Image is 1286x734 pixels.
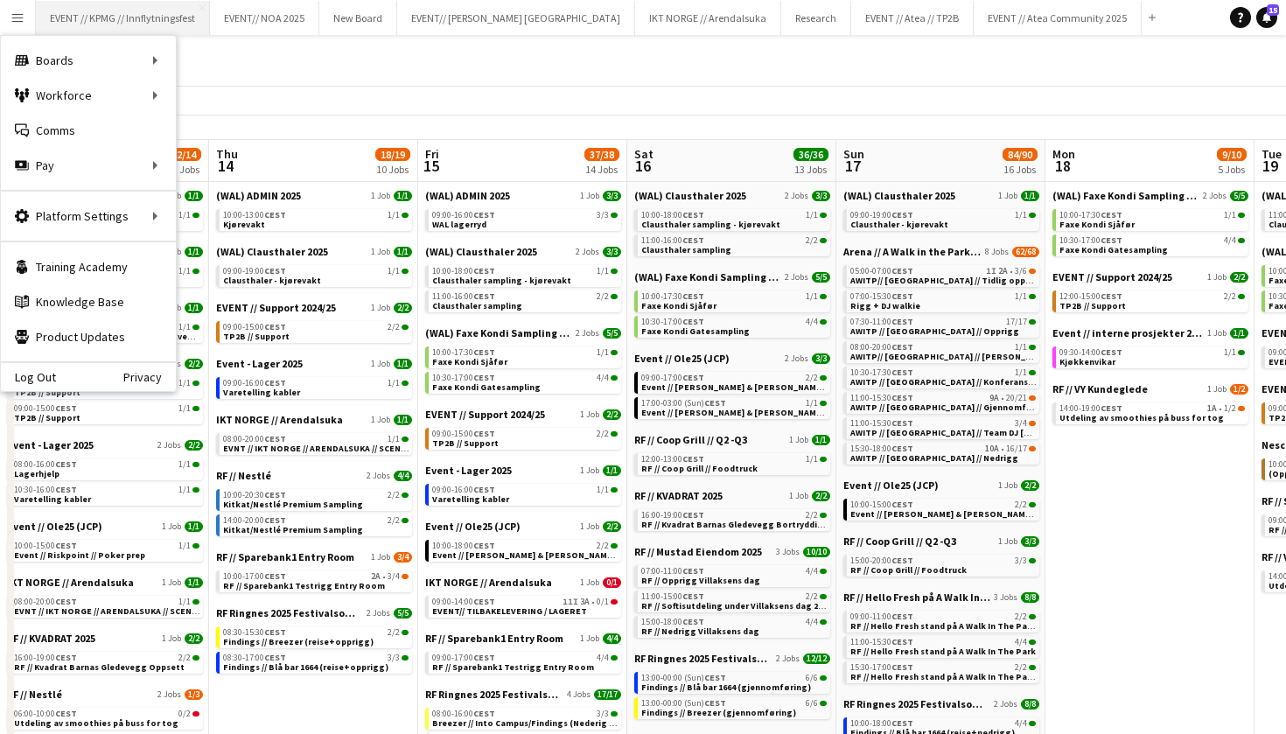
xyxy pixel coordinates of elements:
[1052,382,1248,395] a: RF // VY Kundeglede1 Job1/2
[850,367,1036,387] a: 10:30-17:30CEST1/1AWITP // [GEOGRAPHIC_DATA] // Konferansier
[1052,326,1248,339] a: Event // interne prosjekter 20251 Job1/1
[843,245,1039,479] div: Arena // A Walk in the Park 20258 Jobs62/6805:00-07:00CEST1I2A•3/6AWITP// [GEOGRAPHIC_DATA] // Ti...
[641,236,704,245] span: 11:00-16:00
[1059,348,1122,357] span: 09:30-14:00
[388,379,400,388] span: 1/1
[635,1,781,35] button: IKT NORGE // Arendalsuka
[1015,211,1027,220] span: 1/1
[1015,292,1027,301] span: 1/1
[1006,444,1027,453] span: 16/17
[432,346,618,367] a: 10:00-17:30CEST1/1Faxe Kondi Sjåfør
[425,326,621,408] div: (WAL) Faxe Kondi Sampling 20252 Jobs5/510:00-17:30CEST1/1Faxe Kondi Sjåfør10:30-17:00CEST4/4Faxe ...
[812,191,830,201] span: 3/3
[1052,382,1248,428] div: RF // VY Kundeglede1 Job1/214:00-19:00CEST1A•1/2Utdeling av smoothies på buss for tog
[223,377,409,397] a: 09:00-16:00CEST1/1Varetelling kabler
[682,290,704,302] span: CEST
[425,408,621,464] div: EVENT // Support 2024/251 Job2/209:00-15:00CEST2/2TP2B // Support
[806,399,818,408] span: 1/1
[891,392,913,403] span: CEST
[785,353,808,364] span: 2 Jobs
[785,272,808,283] span: 2 Jobs
[1101,402,1122,414] span: CEST
[216,357,303,370] span: Event - Lager 2025
[1052,189,1248,202] a: (WAL) Faxe Kondi Sampling 20252 Jobs5/5
[425,245,621,258] a: (WAL) Clausthaler 20252 Jobs3/3
[850,267,913,276] span: 05:00-07:00
[223,321,409,341] a: 09:00-15:00CEST2/2TP2B // Support
[641,372,827,392] a: 09:00-17:00CEST2/2Event // [PERSON_NAME] & [PERSON_NAME] 50 // Opprigg
[1021,191,1039,201] span: 1/1
[891,367,913,378] span: CEST
[603,191,621,201] span: 3/3
[394,247,412,257] span: 1/1
[223,219,265,230] span: Kjørevakt
[394,303,412,313] span: 2/2
[216,357,412,413] div: Event - Lager 20251 Job1/109:00-16:00CEST1/1Varetelling kabler
[891,290,913,302] span: CEST
[210,1,319,35] button: EVENT// NOA 2025
[216,301,412,314] a: EVENT // Support 2024/251 Job2/2
[850,325,1019,337] span: AWITP // Oslo // Opprigg
[319,1,397,35] button: New Board
[603,328,621,339] span: 5/5
[432,381,541,393] span: Faxe Kondi Gatesampling
[634,270,781,283] span: (WAL) Faxe Kondi Sampling 2025
[1224,348,1236,357] span: 1/1
[1052,326,1248,382] div: Event // interne prosjekter 20251 Job1/109:30-14:00CEST1/1Kjøkkenvikar
[641,244,731,255] span: Clausthaler sampling
[843,245,1039,258] a: Arena // A Walk in the Park 20258 Jobs62/68
[432,300,522,311] span: Clausthaler sampling
[641,397,827,417] a: 17:00-03:00 (Sun)CEST1/1Event // [PERSON_NAME] & [PERSON_NAME] 50 // Gjennomføring
[850,443,1036,463] a: 15:30-18:00CEST10A•16/17AWITP // [GEOGRAPHIC_DATA] // Nedrigg
[851,1,974,35] button: EVENT // Atea // TP2B
[216,189,412,245] div: (WAL) ADMIN 20251 Job1/110:00-13:00CEST1/1Kjørevakt
[1015,368,1027,377] span: 1/1
[843,189,1039,245] div: (WAL) Clausthaler 20251 Job1/109:00-19:00CEST1/1Clausthaler - kjørevakt
[634,189,830,270] div: (WAL) Clausthaler 20252 Jobs3/310:00-18:00CEST1/1Clausthaler sampling - kjørevakt11:00-16:00CEST2...
[1267,4,1279,16] span: 15
[850,209,1036,229] a: 09:00-19:00CEST1/1Clausthaler - kjørevakt
[1052,270,1172,283] span: EVENT // Support 2024/25
[974,1,1142,35] button: EVENT // Atea Community 2025
[641,407,910,418] span: Event // Guro & Nils 50 // Gjennomføring
[597,430,609,438] span: 2/2
[216,245,412,258] a: (WAL) Clausthaler 20251 Job1/1
[1006,318,1027,326] span: 17/17
[597,211,609,220] span: 3/3
[812,435,830,445] span: 1/1
[850,351,1079,362] span: AWITP// Oslo // Rigg/Event
[641,325,750,337] span: Faxe Kondi Gatesampling
[123,370,176,384] a: Privacy
[576,247,599,257] span: 2 Jobs
[806,211,818,220] span: 1/1
[1101,290,1122,302] span: CEST
[850,341,1036,361] a: 08:00-20:00CEST1/1AWITP// [GEOGRAPHIC_DATA] // [PERSON_NAME]/Event
[850,444,913,453] span: 15:30-18:00
[223,267,286,276] span: 09:00-19:00
[641,316,827,336] a: 10:30-17:00CEST4/4Faxe Kondi Gatesampling
[1101,234,1122,246] span: CEST
[781,1,851,35] button: Research
[634,352,830,433] div: Event // Ole25 (JCP)2 Jobs3/309:00-17:00CEST2/2Event // [PERSON_NAME] & [PERSON_NAME] 50 // Oppri...
[1052,270,1248,283] a: EVENT // Support 2024/251 Job2/2
[806,292,818,301] span: 1/1
[806,374,818,382] span: 2/2
[1224,292,1236,301] span: 2/2
[1052,270,1248,326] div: EVENT // Support 2024/251 Job2/212:00-15:00CEST2/2TP2B // Support
[216,301,412,357] div: EVENT // Support 2024/251 Job2/209:00-15:00CEST2/2TP2B // Support
[1256,7,1277,28] a: 15
[1052,326,1204,339] span: Event // interne prosjekter 2025
[223,435,286,444] span: 08:00-20:00
[1015,267,1027,276] span: 3/6
[425,245,537,258] span: (WAL) Clausthaler 2025
[432,348,495,357] span: 10:00-17:30
[178,323,191,332] span: 1/1
[641,453,827,473] a: 12:00-13:00CEST1/1RF // Coop Grill // Foodtruck
[1015,343,1027,352] span: 1/1
[641,292,704,301] span: 10:00-17:30
[1059,402,1245,423] a: 14:00-19:00CEST1A•1/2Utdeling av smoothies på buss for tog
[1224,211,1236,220] span: 1/1
[388,435,400,444] span: 1/1
[7,357,203,438] div: EVENT // Support 2024/252 Jobs2/207:00-10:00CEST1/1TP2B // Support09:00-15:00CEST1/1TP2B // Support
[223,443,444,454] span: EVNT // IKT NORGE // ARENDALSUKA // SCENE-MESTER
